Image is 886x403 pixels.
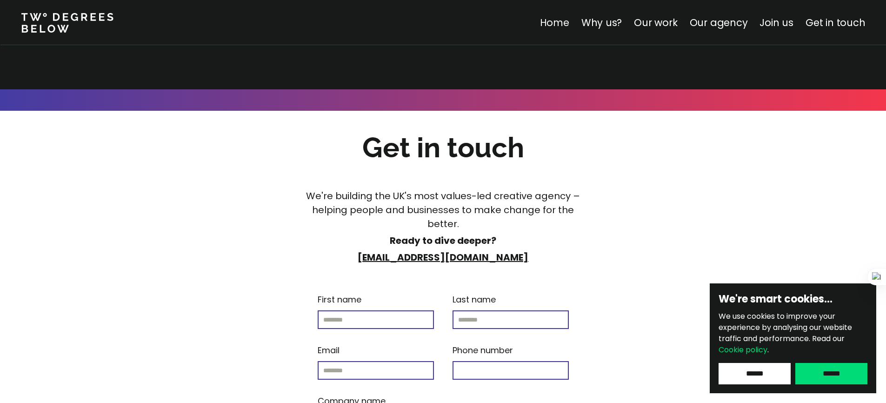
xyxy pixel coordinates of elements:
[318,361,434,380] input: Email
[634,16,677,29] a: Our work
[719,344,767,355] a: Cookie policy
[318,344,340,356] p: Email
[806,16,865,29] a: Get in touch
[719,311,867,356] p: We use cookies to improve your experience by analysing our website traffic and performance.
[689,16,747,29] a: Our agency
[759,16,793,29] a: Join us
[318,310,434,329] input: First name
[358,251,528,264] a: [EMAIL_ADDRESS][DOMAIN_NAME]
[581,16,622,29] a: Why us?
[453,293,496,306] p: Last name
[390,234,496,247] strong: Ready to dive deeper?
[318,293,361,306] p: First name
[362,129,524,167] h2: Get in touch
[453,361,569,380] input: Phone number
[453,310,569,329] input: Last name
[719,333,845,355] span: Read our .
[719,292,867,306] h6: We're smart cookies…
[540,16,569,29] a: Home
[297,189,589,231] p: We're building the UK's most values-led creative agency – helping people and businesses to make c...
[453,344,513,356] p: Phone number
